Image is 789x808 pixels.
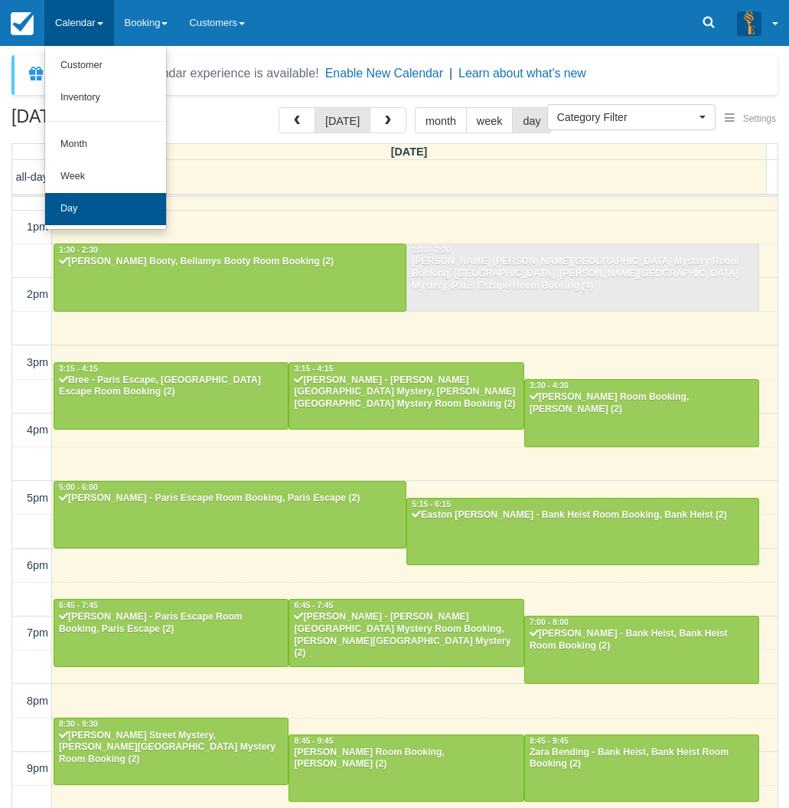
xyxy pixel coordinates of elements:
div: [PERSON_NAME] Street Mystery, [PERSON_NAME][GEOGRAPHIC_DATA] Mystery Room Booking (2) [58,730,284,767]
div: A new Booking Calendar experience is available! [51,64,319,83]
span: 8:30 - 9:30 [59,720,98,728]
button: Category Filter [547,104,716,130]
div: Bree - Paris Escape, [GEOGRAPHIC_DATA] Escape Room Booking (2) [58,375,284,399]
ul: Calendar [44,46,167,230]
span: 8:45 - 9:45 [294,737,333,745]
a: 1:30 - 2:30[PERSON_NAME] Booty, Bellamys Booty Room Booking (2) [54,244,406,311]
a: 3:15 - 4:15[PERSON_NAME] - [PERSON_NAME][GEOGRAPHIC_DATA] Mystery, [PERSON_NAME][GEOGRAPHIC_DATA]... [289,362,523,430]
span: 7pm [27,626,48,639]
span: 3:30 - 4:30 [530,381,569,390]
a: 5:00 - 6:00[PERSON_NAME] - Paris Escape Room Booking, Paris Escape (2) [54,481,406,548]
span: 8:45 - 9:45 [530,737,569,745]
a: 5:15 - 6:15Easton [PERSON_NAME] - Bank Heist Room Booking, Bank Heist (2) [406,498,759,565]
span: 9pm [27,762,48,774]
a: Day [45,193,166,225]
img: A3 [737,11,761,35]
span: [DATE] [391,146,428,158]
a: 6:45 - 7:45[PERSON_NAME] - [PERSON_NAME][GEOGRAPHIC_DATA] Mystery Room Booking, [PERSON_NAME][GEO... [289,599,523,666]
a: 6:45 - 7:45[PERSON_NAME] - Paris Escape Room Booking, Paris Escape (2) [54,599,289,666]
a: Inventory [45,82,166,114]
div: [PERSON_NAME] [PERSON_NAME][GEOGRAPHIC_DATA] Mystery Room Booking, [GEOGRAPHIC_DATA], [PERSON_NAM... [411,256,755,293]
div: [PERSON_NAME] - Bank Heist, Bank Heist Room Booking (2) [529,628,755,653]
span: 8pm [27,695,48,707]
div: [PERSON_NAME] - Paris Escape Room Booking, Paris Escape (2) [58,492,402,505]
span: 1:30 - 2:30 [412,246,451,254]
span: 5:00 - 6:00 [59,483,98,492]
a: 3:30 - 4:30[PERSON_NAME] Room Booking, [PERSON_NAME] (2) [524,379,759,447]
span: 1pm [27,221,48,233]
a: 1:30 - 2:30[PERSON_NAME] [PERSON_NAME][GEOGRAPHIC_DATA] Mystery Room Booking, [GEOGRAPHIC_DATA], ... [406,244,759,311]
button: Settings [716,108,785,130]
a: 8:45 - 9:45[PERSON_NAME] Room Booking, [PERSON_NAME] (2) [289,734,523,802]
div: [PERSON_NAME] Room Booking, [PERSON_NAME] (2) [529,391,755,416]
span: Settings [743,113,776,124]
a: 8:30 - 9:30[PERSON_NAME] Street Mystery, [PERSON_NAME][GEOGRAPHIC_DATA] Mystery Room Booking (2) [54,718,289,785]
button: month [415,107,467,133]
div: Easton [PERSON_NAME] - Bank Heist Room Booking, Bank Heist (2) [411,509,755,522]
div: [PERSON_NAME] Room Booking, [PERSON_NAME] (2) [293,747,519,771]
button: day [512,107,551,133]
img: checkfront-main-nav-mini-logo.png [11,12,34,35]
span: 2pm [27,288,48,300]
a: Customer [45,50,166,82]
div: [PERSON_NAME] Booty, Bellamys Booty Room Booking (2) [58,256,402,268]
a: 8:45 - 9:45Zara Bending - Bank Heist, Bank Heist Room Booking (2) [524,734,759,802]
span: 7:00 - 8:00 [530,618,569,626]
button: [DATE] [315,107,370,133]
span: 3pm [27,356,48,368]
div: [PERSON_NAME] - [PERSON_NAME][GEOGRAPHIC_DATA] Mystery, [PERSON_NAME][GEOGRAPHIC_DATA] Mystery Ro... [293,375,519,411]
span: 3:15 - 4:15 [59,365,98,373]
span: all-day [16,171,48,183]
span: 4pm [27,424,48,436]
span: Category Filter [557,110,696,125]
span: 6pm [27,559,48,571]
a: Month [45,129,166,161]
span: 5pm [27,492,48,504]
button: Enable New Calendar [325,66,443,81]
button: week [466,107,514,133]
span: 6:45 - 7:45 [294,601,333,610]
span: 5:15 - 6:15 [412,500,451,509]
a: 3:15 - 4:15Bree - Paris Escape, [GEOGRAPHIC_DATA] Escape Room Booking (2) [54,362,289,430]
a: 7:00 - 8:00[PERSON_NAME] - Bank Heist, Bank Heist Room Booking (2) [524,616,759,683]
div: [PERSON_NAME] - [PERSON_NAME][GEOGRAPHIC_DATA] Mystery Room Booking, [PERSON_NAME][GEOGRAPHIC_DAT... [293,611,519,660]
a: Week [45,161,166,193]
span: 3:15 - 4:15 [294,365,333,373]
div: [PERSON_NAME] - Paris Escape Room Booking, Paris Escape (2) [58,611,284,636]
span: 1:30 - 2:30 [59,246,98,254]
div: Zara Bending - Bank Heist, Bank Heist Room Booking (2) [529,747,755,771]
span: | [449,67,452,80]
span: 6:45 - 7:45 [59,601,98,610]
h2: [DATE] [11,107,205,136]
a: Learn about what's new [458,67,586,80]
